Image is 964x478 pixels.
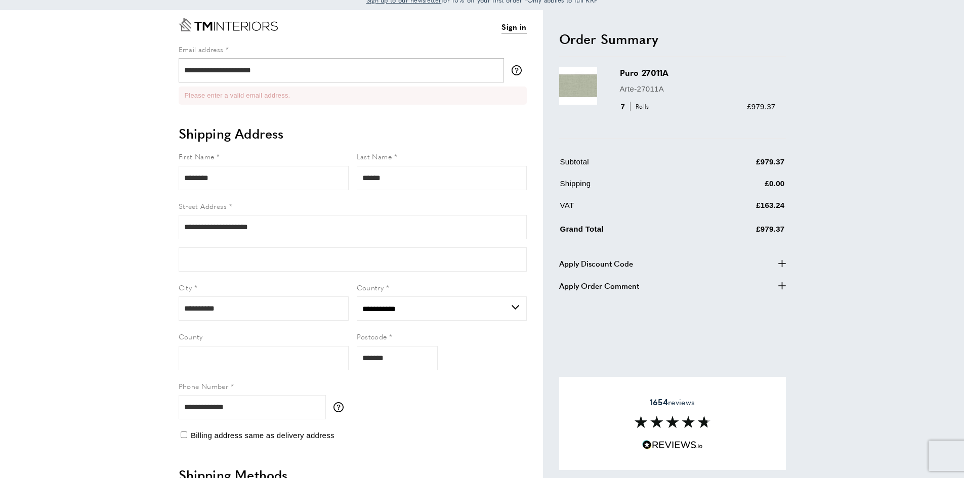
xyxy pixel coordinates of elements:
span: Apply Order Comment [559,280,639,292]
span: Rolls [630,102,652,111]
img: Reviews section [635,416,710,428]
span: Postcode [357,331,387,341]
td: Grand Total [560,221,696,243]
td: £0.00 [696,178,785,197]
span: Apply Discount Code [559,257,633,270]
span: Street Address [179,201,227,211]
span: County [179,331,203,341]
div: 7 [620,101,653,113]
p: Arte-27011A [620,83,776,95]
td: VAT [560,199,696,219]
span: reviews [650,397,695,407]
strong: 1654 [650,396,668,408]
img: Puro 27011A [559,67,597,105]
span: City [179,282,192,292]
span: Billing address same as delivery address [191,431,334,440]
input: Billing address same as delivery address [181,431,187,438]
td: £163.24 [696,199,785,219]
span: Country [357,282,384,292]
img: Reviews.io 5 stars [642,440,703,450]
h2: Shipping Address [179,124,527,143]
button: More information [512,65,527,75]
span: Email address [179,44,224,54]
td: £979.37 [696,221,785,243]
td: Subtotal [560,156,696,176]
span: Phone Number [179,381,229,391]
a: Go to Home page [179,18,278,31]
td: £979.37 [696,156,785,176]
a: Sign in [501,21,526,33]
span: Last Name [357,151,392,161]
button: More information [333,402,349,412]
span: First Name [179,151,215,161]
td: Shipping [560,178,696,197]
li: Please enter a valid email address. [185,91,521,101]
h2: Order Summary [559,30,786,48]
h3: Puro 27011A [620,67,776,78]
span: £979.37 [747,102,775,111]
